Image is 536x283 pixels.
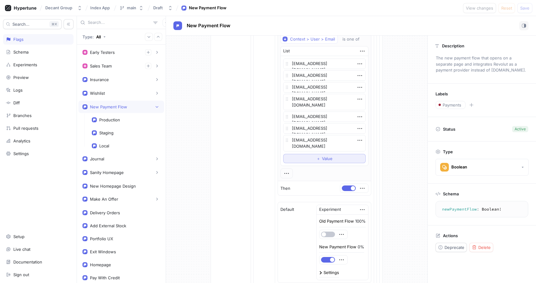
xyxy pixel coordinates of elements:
span: Index App [90,6,110,10]
div: Experiment [319,207,341,213]
div: Diff [13,100,20,105]
button: Context > User > Email [280,34,338,44]
button: Reset [498,3,515,13]
textarea: [EMAIL_ADDRESS][DOMAIN_NAME] [283,123,366,134]
div: Experiments [13,62,37,67]
button: Search...K [3,19,62,29]
div: Wishlist [90,91,105,96]
div: New Homepage Design [90,184,136,189]
div: Sign out [13,272,29,277]
div: Portfolio UX [90,236,113,241]
textarea: [EMAIL_ADDRESS][DOMAIN_NAME] [283,111,366,122]
div: Pay With Credit [90,275,120,280]
p: New Payment Flow [319,244,356,250]
span: ＋ [316,157,320,160]
div: Live chat [13,247,30,252]
p: Labels [435,91,448,96]
div: Context > User > Email [290,37,335,42]
button: Draft [151,3,175,13]
p: Type: [83,34,94,39]
div: Homepage [90,262,111,267]
div: Journal [90,156,104,161]
span: Deprecate [444,246,464,249]
div: Insurance [90,77,109,82]
textarea: [EMAIL_ADDRESS][DOMAIN_NAME] [283,70,366,81]
button: is one of [340,34,368,44]
div: Local [99,143,109,148]
div: 100% [355,219,366,223]
div: All [96,34,101,39]
div: New Payment Flow [90,104,127,109]
div: Production [99,117,120,122]
p: Then [280,185,290,192]
button: View changes [463,3,496,13]
div: Setup [13,234,25,239]
button: Expand all [145,33,153,41]
div: Decant Group [45,5,72,11]
p: Type [443,149,453,154]
div: New Payment Flow [189,5,226,11]
div: Branches [13,113,32,118]
button: Decant Group [43,3,85,13]
span: Search... [12,22,29,26]
button: ＋Value [283,154,366,163]
div: Active [515,126,526,132]
span: New Payment Flow [187,23,230,28]
div: Delivery Orders [90,210,120,215]
a: Documentation [3,257,74,267]
div: is one of [342,37,360,42]
div: Add External Stock [90,223,126,228]
div: Settings [13,151,29,156]
div: Exit Windows [90,249,116,254]
textarea: newPaymentFlow: Boolean! [438,204,525,215]
div: List [283,48,290,54]
textarea: [EMAIL_ADDRESS][DOMAIN_NAME] [283,82,366,93]
div: Documentation [13,259,42,264]
div: Preview [13,75,29,80]
textarea: [EMAIL_ADDRESS][DOMAIN_NAME] [283,59,366,69]
p: The new payment flow that opens on a separate page and integrates Revolut as a payment provider i... [433,53,531,76]
button: Save [517,3,532,13]
div: Make An Offer [90,197,118,202]
div: main [127,5,136,11]
div: Settings [324,271,339,275]
button: Type: All [80,31,108,42]
p: Schema [443,191,459,196]
div: Schema [13,50,29,54]
button: Boolean [435,159,529,176]
div: K [49,21,59,27]
div: Sanity Homepage [90,170,124,175]
div: Pull requests [13,126,38,131]
p: Status [443,125,455,133]
span: Value [322,157,333,160]
input: Search... [88,20,151,26]
p: Actions [443,233,458,238]
span: Payments [443,103,461,107]
button: main [117,3,146,13]
p: Old Payment Flow [319,218,354,224]
button: Delete [469,243,493,252]
p: Default [280,207,294,213]
div: Flags [13,37,24,42]
div: Staging [99,130,114,135]
div: Early Testers [90,50,115,55]
div: Logs [13,88,23,93]
div: Boolean [451,164,467,170]
textarea: [EMAIL_ADDRESS][DOMAIN_NAME] [283,94,366,110]
p: Description [442,43,464,48]
span: Delete [478,246,491,249]
div: Analytics [13,138,30,143]
span: View changes [466,6,493,10]
div: 0% [358,245,364,249]
div: Sales Team [90,63,112,68]
button: Deprecate [435,243,467,252]
button: Collapse all [154,33,162,41]
span: Reset [501,6,512,10]
textarea: [EMAIL_ADDRESS][DOMAIN_NAME] [283,135,366,151]
div: Draft [153,5,163,11]
button: Payments [435,101,466,109]
span: Save [520,6,529,10]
